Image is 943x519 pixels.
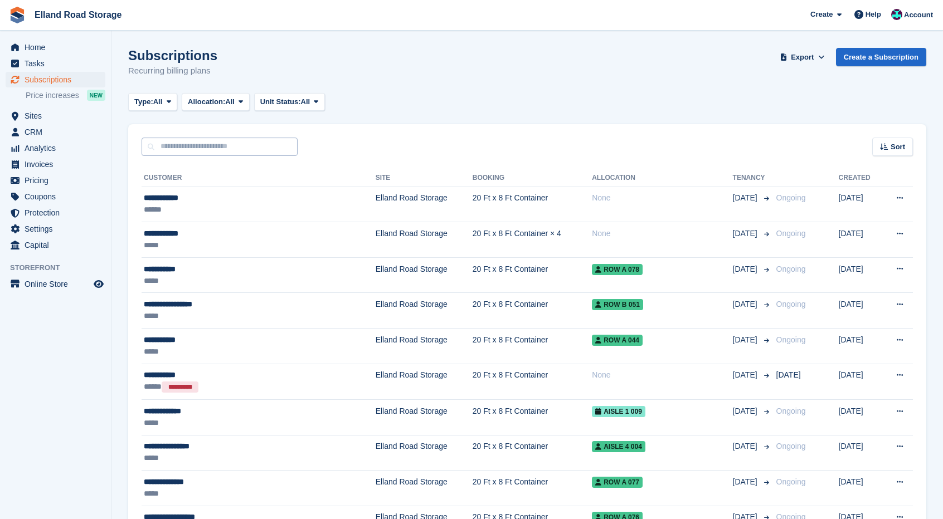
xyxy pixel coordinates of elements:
[592,169,732,187] th: Allocation
[791,52,814,63] span: Export
[839,293,882,329] td: [DATE]
[733,369,760,381] span: [DATE]
[839,169,882,187] th: Created
[9,7,26,23] img: stora-icon-8386f47178a22dfd0bd8f6a31ec36ba5ce8667c1dd55bd0f319d3a0aa187defe.svg
[6,189,105,204] a: menu
[733,334,760,346] span: [DATE]
[376,222,473,258] td: Elland Road Storage
[904,9,933,21] span: Account
[376,293,473,329] td: Elland Road Storage
[25,56,91,71] span: Tasks
[839,471,882,506] td: [DATE]
[473,222,592,258] td: 20 Ft x 8 Ft Container × 4
[473,169,592,187] th: Booking
[25,173,91,188] span: Pricing
[592,369,732,381] div: None
[376,257,473,293] td: Elland Road Storage
[776,265,806,273] span: Ongoing
[26,90,79,101] span: Price increases
[592,441,645,452] span: AISLE 4 004
[10,262,111,273] span: Storefront
[6,173,105,188] a: menu
[128,93,177,111] button: Type: All
[891,141,905,153] span: Sort
[128,65,217,77] p: Recurring billing plans
[6,156,105,172] a: menu
[473,364,592,399] td: 20 Ft x 8 Ft Container
[6,221,105,237] a: menu
[473,435,592,471] td: 20 Ft x 8 Ft Container
[839,257,882,293] td: [DATE]
[839,364,882,399] td: [DATE]
[592,406,645,417] span: AISLE 1 009
[376,435,473,471] td: Elland Road Storage
[6,72,105,87] a: menu
[25,205,91,221] span: Protection
[6,276,105,292] a: menu
[733,440,760,452] span: [DATE]
[733,228,760,239] span: [DATE]
[225,96,235,107] span: All
[25,221,91,237] span: Settings
[839,399,882,435] td: [DATE]
[188,96,225,107] span: Allocation:
[776,477,806,486] span: Ongoing
[142,169,376,187] th: Customer
[376,399,473,435] td: Elland Road Storage
[473,257,592,293] td: 20 Ft x 8 Ft Container
[182,93,250,111] button: Allocation: All
[473,293,592,329] td: 20 Ft x 8 Ft Container
[376,187,473,222] td: Elland Road Storage
[592,299,643,310] span: ROW B 051
[733,263,760,275] span: [DATE]
[153,96,163,107] span: All
[128,48,217,63] h1: Subscriptions
[776,300,806,309] span: Ongoing
[776,335,806,344] span: Ongoing
[25,124,91,140] span: CRM
[25,237,91,253] span: Capital
[776,229,806,238] span: Ongoing
[376,329,473,364] td: Elland Road Storage
[836,48,926,66] a: Create a Subscription
[25,276,91,292] span: Online Store
[592,228,732,239] div: None
[839,187,882,222] td: [DATE]
[6,40,105,55] a: menu
[376,471,473,506] td: Elland Road Storage
[473,399,592,435] td: 20 Ft x 8 Ft Container
[776,193,806,202] span: Ongoing
[26,89,105,101] a: Price increases NEW
[733,476,760,488] span: [DATE]
[733,192,760,204] span: [DATE]
[6,108,105,124] a: menu
[376,169,473,187] th: Site
[376,364,473,399] td: Elland Road Storage
[6,56,105,71] a: menu
[25,189,91,204] span: Coupons
[473,329,592,364] td: 20 Ft x 8 Ft Container
[473,187,592,222] td: 20 Ft x 8 Ft Container
[592,477,643,488] span: ROW A 077
[6,237,105,253] a: menu
[866,9,881,20] span: Help
[254,93,325,111] button: Unit Status: All
[25,40,91,55] span: Home
[776,407,806,415] span: Ongoing
[733,169,772,187] th: Tenancy
[839,435,882,471] td: [DATE]
[25,72,91,87] span: Subscriptions
[810,9,833,20] span: Create
[473,471,592,506] td: 20 Ft x 8 Ft Container
[733,405,760,417] span: [DATE]
[776,442,806,451] span: Ongoing
[134,96,153,107] span: Type:
[25,108,91,124] span: Sites
[592,192,732,204] div: None
[260,96,301,107] span: Unit Status:
[6,124,105,140] a: menu
[25,140,91,156] span: Analytics
[778,48,827,66] button: Export
[733,298,760,310] span: [DATE]
[6,140,105,156] a: menu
